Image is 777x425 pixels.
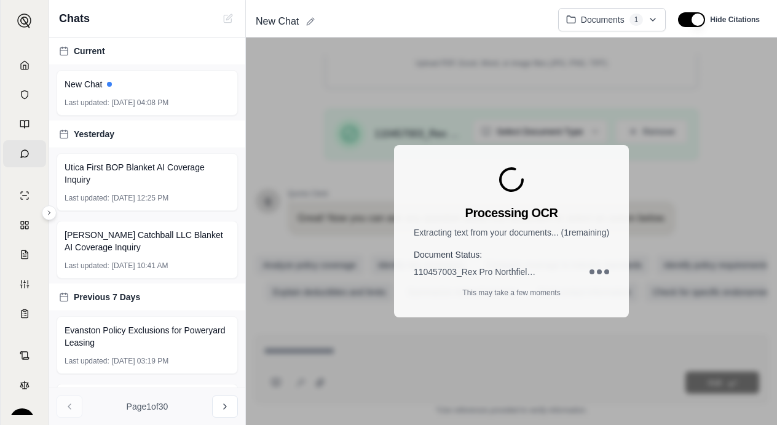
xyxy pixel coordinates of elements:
[65,356,109,366] span: Last updated:
[465,204,558,221] h3: Processing OCR
[3,52,46,79] a: Home
[3,371,46,399] a: Legal Search Engine
[251,12,548,31] div: Edit Title
[221,11,235,26] button: Cannot create new chat while OCR is processing
[74,291,140,303] span: Previous 7 Days
[3,212,46,239] a: Policy Comparisons
[59,10,90,27] span: Chats
[112,261,168,271] span: [DATE] 10:41 AM
[414,266,537,278] span: 110457003_Rex Pro Northfield.pdf
[558,8,666,31] button: Documents1
[3,271,46,298] a: Custom Report
[42,205,57,220] button: Expand sidebar
[12,9,37,33] button: Expand sidebar
[112,98,168,108] span: [DATE] 04:08 PM
[3,140,46,167] a: Chat
[112,356,168,366] span: [DATE] 03:19 PM
[251,12,304,31] span: New Chat
[3,81,46,108] a: Documents Vault
[710,15,760,25] span: Hide Citations
[581,14,625,26] span: Documents
[127,400,168,413] span: Page 1 of 30
[3,182,46,209] a: Single Policy
[414,226,609,239] p: Extracting text from your documents... ( 1 remaining)
[414,248,609,261] h4: Document Status:
[3,342,46,369] a: Contract Analysis
[65,78,102,90] span: New Chat
[74,45,105,57] span: Current
[629,14,644,26] span: 1
[3,300,46,327] a: Coverage Table
[65,98,109,108] span: Last updated:
[3,111,46,138] a: Prompt Library
[65,161,230,186] span: Utica First BOP Blanket AI Coverage Inquiry
[65,324,230,349] span: Evanston Policy Exclusions for Poweryard Leasing
[65,229,230,253] span: [PERSON_NAME] Catchball LLC Blanket AI Coverage Inquiry
[17,14,32,28] img: Expand sidebar
[74,128,114,140] span: Yesterday
[462,288,560,298] p: This may take a few moments
[112,193,168,203] span: [DATE] 12:25 PM
[3,241,46,268] a: Claim Coverage
[65,193,109,203] span: Last updated:
[65,261,109,271] span: Last updated:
